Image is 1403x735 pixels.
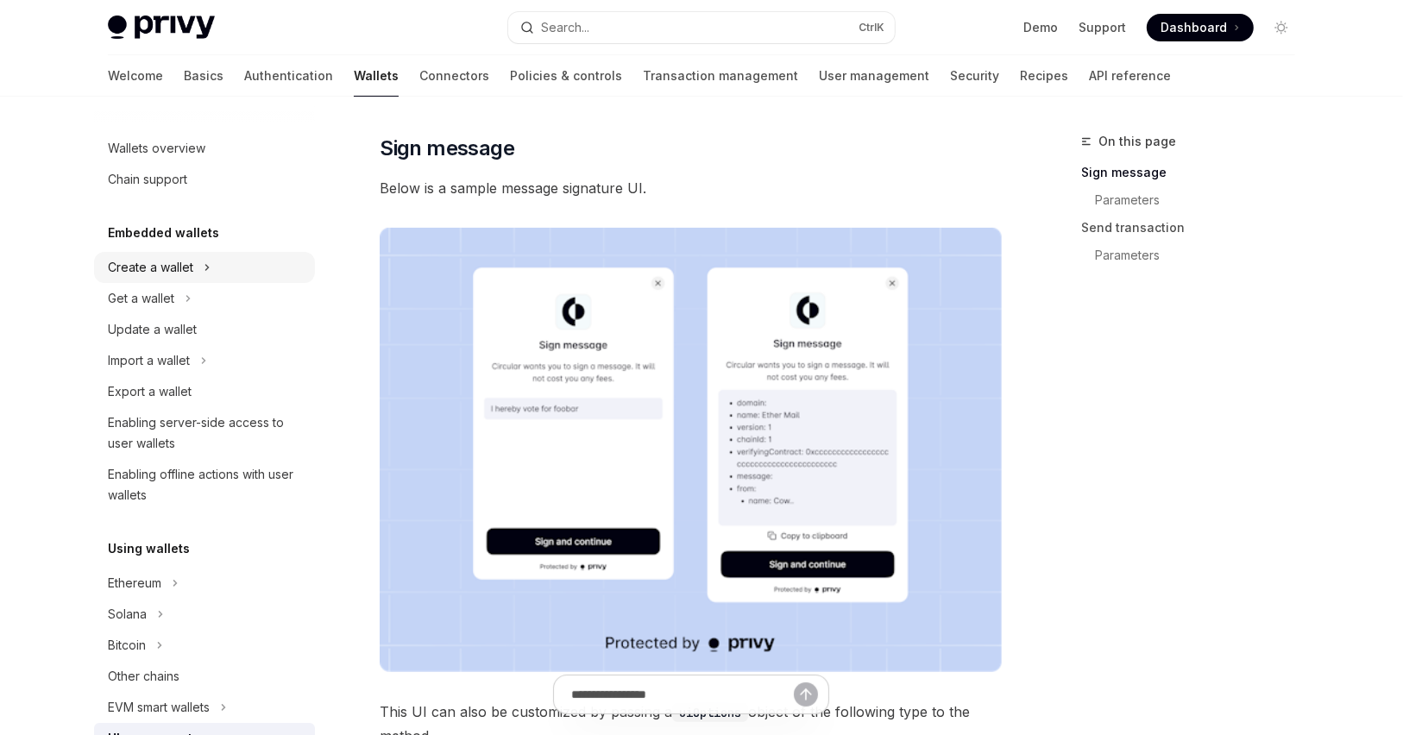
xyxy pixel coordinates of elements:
a: Wallets [354,55,399,97]
div: Solana [108,604,147,625]
div: Create a wallet [108,257,193,278]
button: Create a wallet [94,252,315,283]
span: Dashboard [1161,19,1227,36]
a: Welcome [108,55,163,97]
a: Transaction management [643,55,798,97]
a: Parameters [1081,242,1309,269]
div: Enabling server-side access to user wallets [108,412,305,454]
a: Send transaction [1081,214,1309,242]
a: API reference [1089,55,1171,97]
div: Enabling offline actions with user wallets [108,464,305,506]
a: Sign message [1081,159,1309,186]
a: Recipes [1020,55,1068,97]
button: Search...CtrlK [508,12,895,43]
a: Enabling offline actions with user wallets [94,459,315,511]
span: Sign message [380,135,514,162]
a: Authentication [244,55,333,97]
a: Connectors [419,55,489,97]
div: EVM smart wallets [108,697,210,718]
div: Search... [541,17,589,38]
a: Enabling server-side access to user wallets [94,407,315,459]
a: Support [1079,19,1126,36]
div: Other chains [108,666,179,687]
div: Get a wallet [108,288,174,309]
a: User management [819,55,929,97]
button: Bitcoin [94,630,315,661]
div: Ethereum [108,573,161,594]
a: Chain support [94,164,315,195]
h5: Using wallets [108,538,190,559]
h5: Embedded wallets [108,223,219,243]
button: Toggle dark mode [1268,14,1295,41]
button: Get a wallet [94,283,315,314]
span: Ctrl K [859,21,884,35]
a: Basics [184,55,223,97]
div: Export a wallet [108,381,192,402]
button: EVM smart wallets [94,692,315,723]
div: Import a wallet [108,350,190,371]
a: Dashboard [1147,14,1254,41]
div: Bitcoin [108,635,146,656]
button: Ethereum [94,568,315,599]
a: Parameters [1081,186,1309,214]
a: Export a wallet [94,376,315,407]
img: light logo [108,16,215,40]
div: Update a wallet [108,319,197,340]
span: On this page [1098,131,1176,152]
span: Below is a sample message signature UI. [380,176,1002,200]
button: Import a wallet [94,345,315,376]
a: Security [950,55,999,97]
div: Wallets overview [108,138,205,159]
a: Other chains [94,661,315,692]
a: Policies & controls [510,55,622,97]
img: images/Sign.png [380,228,1002,672]
a: Wallets overview [94,133,315,164]
div: Chain support [108,169,187,190]
a: Update a wallet [94,314,315,345]
button: Solana [94,599,315,630]
input: Ask a question... [571,675,794,713]
button: Send message [794,682,818,707]
a: Demo [1023,19,1058,36]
